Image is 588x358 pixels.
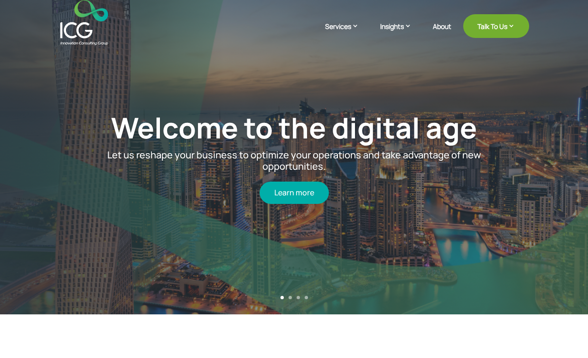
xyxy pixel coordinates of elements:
a: About [433,23,451,45]
a: Welcome to the digital age [111,108,477,147]
a: Insights [380,21,421,45]
a: Talk To Us [463,14,529,38]
a: Services [325,21,368,45]
a: 3 [297,296,300,299]
a: 4 [305,296,308,299]
span: Let us reshape your business to optimize your operations and take advantage of new opportunities. [107,148,481,173]
a: Learn more [260,182,329,204]
a: 1 [280,296,284,299]
a: 2 [289,296,292,299]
